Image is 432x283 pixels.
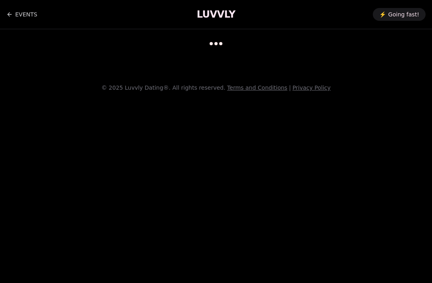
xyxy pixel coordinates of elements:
a: Back to events [6,6,37,22]
a: Terms and Conditions [227,84,288,91]
a: LUVVLY [197,8,235,21]
a: Privacy Policy [292,84,330,91]
span: ⚡️ [379,10,386,18]
span: Going fast! [388,10,419,18]
span: | [289,84,291,91]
